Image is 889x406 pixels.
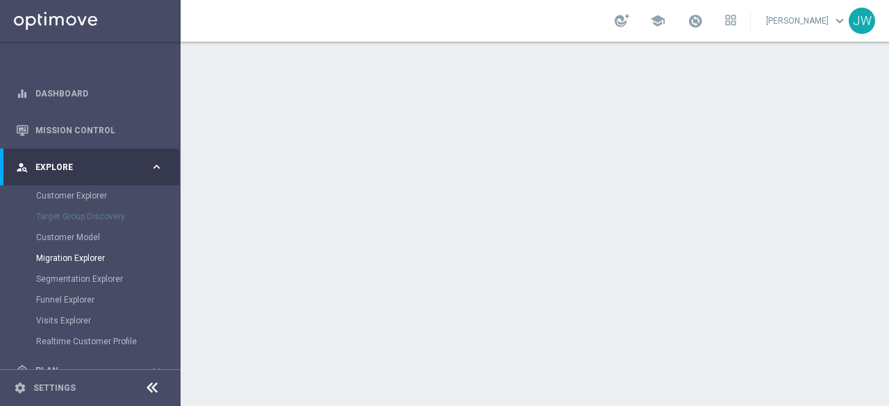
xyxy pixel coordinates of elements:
a: Segmentation Explorer [36,273,144,285]
div: Customer Explorer [36,185,179,206]
i: equalizer [16,87,28,100]
button: equalizer Dashboard [15,88,164,99]
span: Plan [35,366,150,375]
a: Funnel Explorer [36,294,144,305]
div: Mission Control [16,112,163,149]
span: keyboard_arrow_down [832,13,847,28]
a: Customer Model [36,232,144,243]
i: person_search [16,161,28,174]
div: Customer Model [36,227,179,248]
button: Mission Control [15,125,164,136]
div: Visits Explorer [36,310,179,331]
div: Realtime Customer Profile [36,331,179,352]
div: Target Group Discovery [36,206,179,227]
div: Dashboard [16,75,163,112]
i: settings [14,382,26,394]
a: Visits Explorer [36,315,144,326]
div: Funnel Explorer [36,289,179,310]
a: Mission Control [35,112,163,149]
button: gps_fixed Plan keyboard_arrow_right [15,365,164,376]
span: Explore [35,163,150,171]
i: gps_fixed [16,364,28,377]
div: Explore [16,161,150,174]
a: Settings [33,384,76,392]
div: Plan [16,364,150,377]
a: Realtime Customer Profile [36,336,144,347]
a: Dashboard [35,75,163,112]
i: keyboard_arrow_right [150,160,163,174]
button: person_search Explore keyboard_arrow_right [15,162,164,173]
div: Migration Explorer [36,248,179,269]
i: keyboard_arrow_right [150,364,163,377]
span: school [650,13,665,28]
div: JW [849,8,875,34]
a: Customer Explorer [36,190,144,201]
a: Migration Explorer [36,253,144,264]
a: [PERSON_NAME]keyboard_arrow_down [765,10,849,31]
div: Segmentation Explorer [36,269,179,289]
